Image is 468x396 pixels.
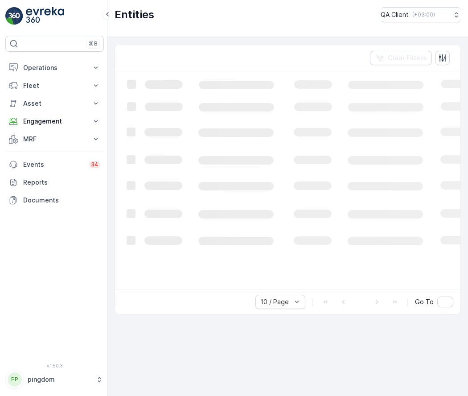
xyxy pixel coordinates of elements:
p: MRF [23,135,86,144]
span: Go To [415,297,434,306]
p: 34 [91,161,99,168]
button: Asset [5,95,104,112]
p: ⌘B [89,40,98,47]
button: Operations [5,59,104,77]
a: Reports [5,173,104,191]
p: Clear Filters [388,54,427,62]
p: Fleet [23,81,86,90]
button: Engagement [5,112,104,130]
p: QA Client [381,10,409,19]
img: logo [5,7,23,25]
p: Reports [23,178,100,187]
p: pingdom [28,375,91,384]
p: ( +03:00 ) [412,11,435,18]
button: QA Client(+03:00) [381,7,461,22]
a: Documents [5,191,104,209]
div: PP [8,372,22,387]
button: Clear Filters [370,51,432,65]
span: v 1.50.3 [5,363,104,368]
button: MRF [5,130,104,148]
button: PPpingdom [5,370,104,389]
p: Operations [23,63,86,72]
img: logo_light-DOdMpM7g.png [26,7,64,25]
p: Documents [23,196,100,205]
p: Entities [115,8,154,22]
p: Asset [23,99,86,108]
a: Events34 [5,156,104,173]
p: Engagement [23,117,86,126]
button: Fleet [5,77,104,95]
p: Events [23,160,84,169]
